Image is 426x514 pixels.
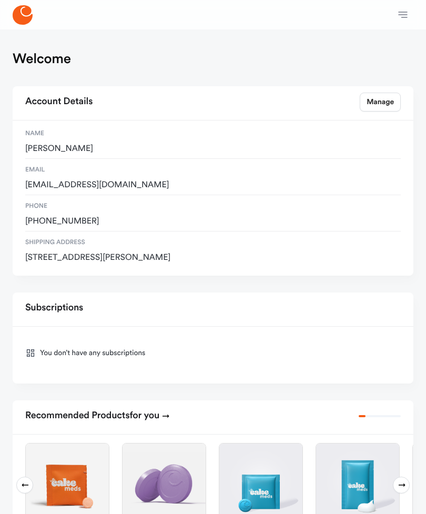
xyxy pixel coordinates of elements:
[25,165,401,175] span: Email
[25,129,401,138] span: Name
[25,93,93,112] h2: Account Details
[25,407,170,426] h2: Recommended Products
[13,51,71,67] h1: Welcome
[25,216,401,227] span: [PHONE_NUMBER]
[25,144,401,154] span: [PERSON_NAME]
[25,238,401,247] span: Shipping Address
[25,253,401,263] span: 5016 Osage Cir, Charlotte, US, 28269
[360,93,401,112] a: Manage
[25,299,83,318] h2: Subscriptions
[25,180,401,190] span: Najecsu92@gmail.com
[130,411,160,420] span: for you
[25,335,401,375] div: You don’t have any subscriptions
[25,201,401,211] span: Phone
